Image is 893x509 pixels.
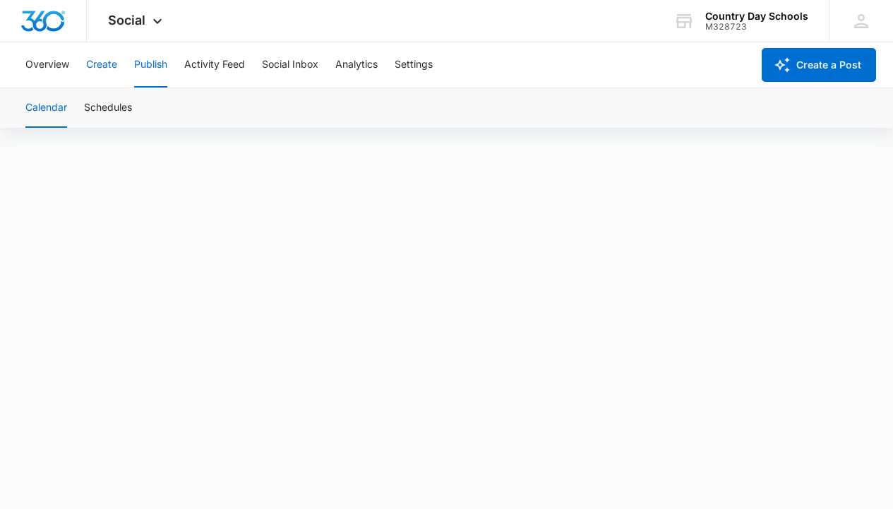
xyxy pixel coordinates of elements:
button: Create a Post [762,48,876,82]
button: Schedules [84,88,132,128]
button: Analytics [335,42,378,88]
button: Publish [134,42,167,88]
button: Activity Feed [184,42,245,88]
button: Create [86,42,117,88]
button: Settings [395,42,433,88]
button: Calendar [25,88,67,128]
div: account name [705,11,808,22]
button: Social Inbox [262,42,318,88]
button: Overview [25,42,69,88]
span: Social [108,13,145,28]
div: account id [705,22,808,32]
